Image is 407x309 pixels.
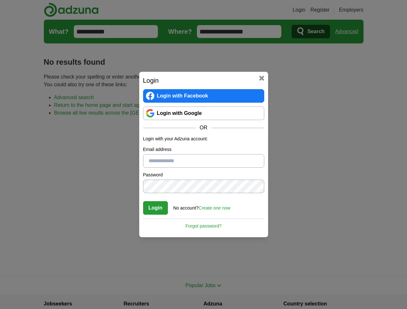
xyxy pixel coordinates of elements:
label: Email address [143,146,264,153]
a: Login with Google [143,107,264,120]
label: Password [143,172,264,178]
button: Login [143,201,168,215]
h2: Login [143,76,264,85]
a: Create one now [199,205,230,211]
div: No account? [173,201,230,211]
a: Login with Facebook [143,89,264,103]
span: OR [196,124,211,132]
a: Forgot password? [143,219,264,229]
p: Login with your Adzuna account: [143,136,264,142]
